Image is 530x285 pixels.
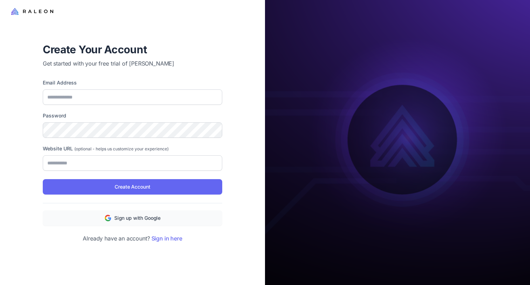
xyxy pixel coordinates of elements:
p: Already have an account? [43,234,222,243]
a: Sign in here [151,235,182,242]
h1: Create Your Account [43,42,222,56]
label: Password [43,112,222,120]
button: Create Account [43,179,222,195]
span: (optional - helps us customize your experience) [74,146,169,151]
label: Website URL [43,145,222,152]
label: Email Address [43,79,222,87]
span: Create Account [115,183,150,191]
span: Sign up with Google [114,214,161,222]
p: Get started with your free trial of [PERSON_NAME] [43,59,222,68]
button: Sign up with Google [43,210,222,226]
